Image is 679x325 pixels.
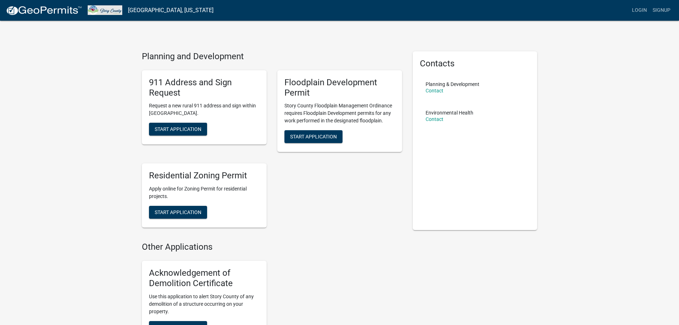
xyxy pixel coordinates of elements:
a: Contact [426,116,443,122]
button: Start Application [284,130,343,143]
h5: 911 Address and Sign Request [149,77,259,98]
a: Contact [426,88,443,93]
img: Story County, Iowa [88,5,122,15]
h4: Planning and Development [142,51,402,62]
button: Start Application [149,206,207,219]
h5: Contacts [420,59,530,69]
span: Start Application [290,134,337,139]
h5: Floodplain Development Permit [284,77,395,98]
h5: Acknowledgement of Demolition Certificate [149,268,259,289]
p: Request a new rural 911 address and sign within [GEOGRAPHIC_DATA]. [149,102,259,117]
h4: Other Applications [142,242,402,252]
a: Signup [650,4,673,17]
p: Use this application to alert Story County of any demolition of a structure occurring on your pro... [149,293,259,315]
a: Login [629,4,650,17]
span: Start Application [155,126,201,132]
span: Start Application [155,209,201,215]
h5: Residential Zoning Permit [149,171,259,181]
p: Apply online for Zoning Permit for residential projects. [149,185,259,200]
button: Start Application [149,123,207,136]
p: Environmental Health [426,110,473,115]
p: Planning & Development [426,82,479,87]
p: Story County Floodplain Management Ordinance requires Floodplain Development permits for any work... [284,102,395,125]
a: [GEOGRAPHIC_DATA], [US_STATE] [128,4,214,16]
